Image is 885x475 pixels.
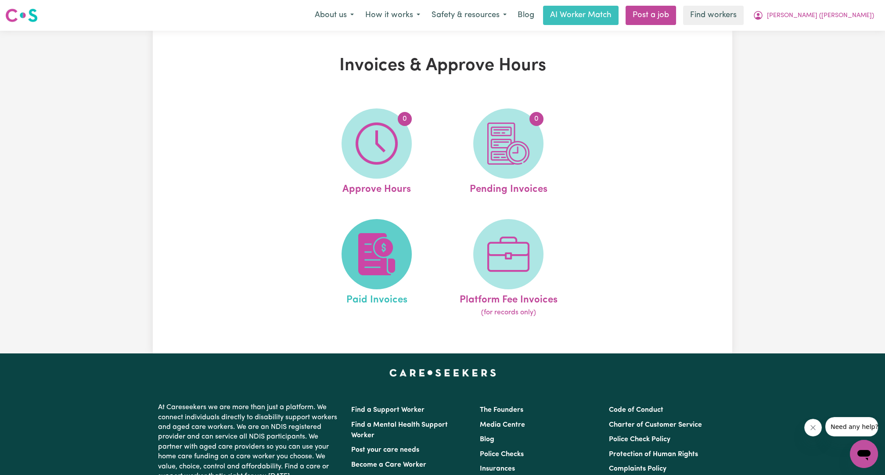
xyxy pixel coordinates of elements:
[512,6,540,25] a: Blog
[480,465,515,472] a: Insurances
[351,461,426,468] a: Become a Care Worker
[543,6,619,25] a: AI Worker Match
[609,421,702,428] a: Charter of Customer Service
[360,6,426,25] button: How it works
[804,419,822,436] iframe: Close message
[529,112,543,126] span: 0
[480,436,494,443] a: Blog
[469,179,547,197] span: Pending Invoices
[626,6,676,25] a: Post a job
[747,6,880,25] button: My Account
[683,6,744,25] a: Find workers
[351,407,425,414] a: Find a Support Worker
[480,451,524,458] a: Police Checks
[255,55,630,76] h1: Invoices & Approve Hours
[825,417,878,436] iframe: Message from company
[767,11,874,21] span: [PERSON_NAME] ([PERSON_NAME])
[351,446,419,453] a: Post your care needs
[426,6,512,25] button: Safety & resources
[351,421,448,439] a: Find a Mental Health Support Worker
[609,451,698,458] a: Protection of Human Rights
[389,369,496,376] a: Careseekers home page
[309,6,360,25] button: About us
[459,289,557,308] span: Platform Fee Invoices
[480,407,523,414] a: The Founders
[398,112,412,126] span: 0
[445,108,572,197] a: Pending Invoices
[313,219,440,318] a: Paid Invoices
[5,5,38,25] a: Careseekers logo
[609,436,670,443] a: Police Check Policy
[609,407,663,414] a: Code of Conduct
[346,289,407,308] span: Paid Invoices
[5,6,53,13] span: Need any help?
[313,108,440,197] a: Approve Hours
[480,421,525,428] a: Media Centre
[342,179,411,197] span: Approve Hours
[5,7,38,23] img: Careseekers logo
[481,307,536,318] span: (for records only)
[850,440,878,468] iframe: Button to launch messaging window
[609,465,666,472] a: Complaints Policy
[445,219,572,318] a: Platform Fee Invoices(for records only)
